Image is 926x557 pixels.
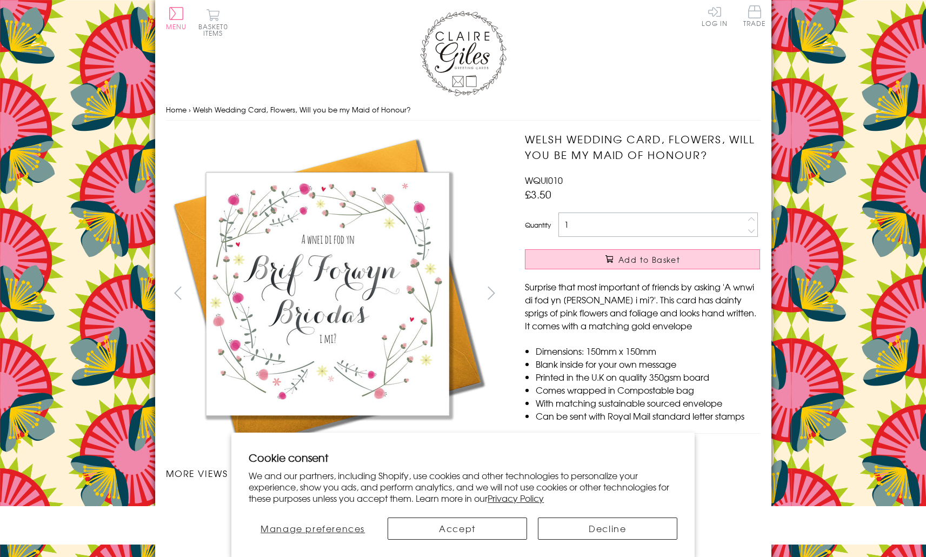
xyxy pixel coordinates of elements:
span: 0 items [203,22,228,38]
button: Basket0 items [198,9,228,36]
nav: breadcrumbs [166,99,761,121]
span: Manage preferences [261,522,365,535]
span: Trade [743,5,766,26]
button: prev [166,281,190,305]
li: With matching sustainable sourced envelope [536,396,760,409]
button: Decline [538,518,677,540]
img: Claire Giles Greetings Cards [420,11,507,96]
p: Surprise that most important of friends by asking 'A wnwi di fod yn [PERSON_NAME] i mi?'. This ca... [525,280,760,332]
li: Can be sent with Royal Mail standard letter stamps [536,409,760,422]
span: Add to Basket [618,254,680,265]
a: Log In [702,5,728,26]
span: WQUI010 [525,174,563,187]
span: Welsh Wedding Card, Flowers, Will you be my Maid of Honour? [193,104,411,115]
button: next [479,281,503,305]
h2: Cookie consent [249,450,677,465]
a: Home [166,104,186,115]
h3: More views [166,467,504,480]
span: £3.50 [525,187,551,202]
span: › [189,104,191,115]
li: Printed in the U.K on quality 350gsm board [536,370,760,383]
button: Manage preferences [249,518,377,540]
li: Blank inside for your own message [536,357,760,370]
button: Accept [388,518,527,540]
a: Privacy Policy [488,492,544,505]
button: Add to Basket [525,249,760,269]
img: Welsh Wedding Card, Flowers, Will you be my Maid of Honour? [166,131,490,456]
span: Menu [166,22,187,31]
button: Menu [166,7,187,30]
li: Comes wrapped in Compostable bag [536,383,760,396]
li: Dimensions: 150mm x 150mm [536,344,760,357]
label: Quantity [525,220,551,230]
p: We and our partners, including Shopify, use cookies and other technologies to personalize your ex... [249,470,677,503]
a: Trade [743,5,766,29]
h1: Welsh Wedding Card, Flowers, Will you be my Maid of Honour? [525,131,760,163]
